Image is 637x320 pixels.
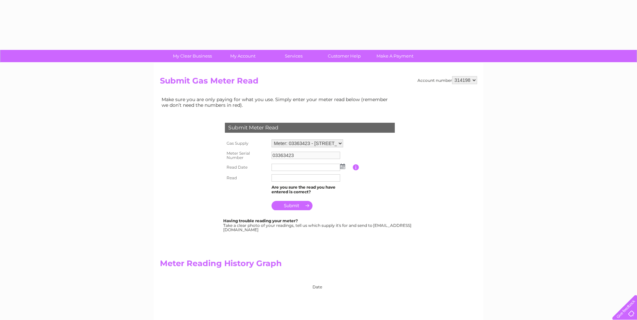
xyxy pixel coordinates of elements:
input: Submit [272,201,313,210]
b: Having trouble reading your meter? [223,218,298,223]
div: Take a clear photo of your readings, tell us which supply it's for and send to [EMAIL_ADDRESS][DO... [223,219,412,232]
img: ... [340,164,345,169]
th: Meter Serial Number [223,149,270,162]
td: Are you sure the read you have entered is correct? [270,183,353,196]
a: My Account [216,50,271,62]
input: Information [353,164,359,170]
th: Read Date [223,162,270,173]
a: Customer Help [317,50,372,62]
th: Gas Supply [223,138,270,149]
h2: Meter Reading History Graph [160,259,393,271]
div: Account number [417,76,477,84]
h2: Submit Gas Meter Read [160,76,477,89]
div: Submit Meter Read [225,123,395,133]
a: My Clear Business [165,50,220,62]
a: Make A Payment [367,50,422,62]
a: Services [266,50,321,62]
div: Date [207,278,393,289]
th: Read [223,173,270,183]
td: Make sure you are only paying for what you use. Simply enter your meter read below (remember we d... [160,95,393,109]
